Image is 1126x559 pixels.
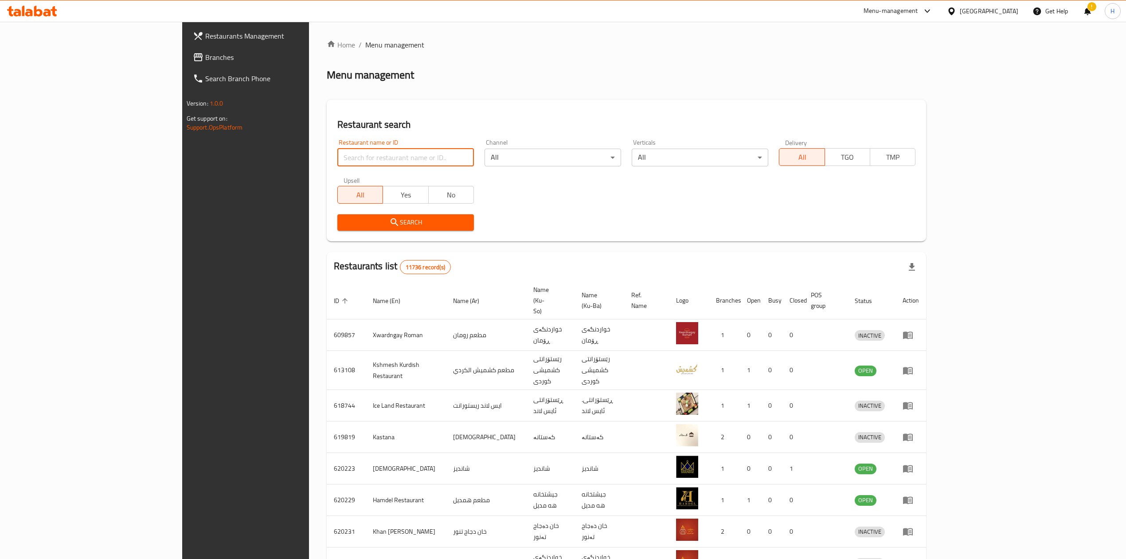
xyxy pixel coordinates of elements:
td: 0 [761,453,782,484]
td: 0 [761,421,782,453]
span: Restaurants Management [205,31,363,41]
div: OPEN [855,366,876,376]
div: Export file [901,256,923,278]
td: شانديز [446,453,526,484]
td: 1 [740,351,761,390]
span: OPEN [855,366,876,376]
div: All [485,149,621,166]
a: Branches [186,47,370,68]
td: 2 [709,421,740,453]
th: Branches [709,282,740,319]
span: Name (Ku-So) [533,284,564,316]
button: All [337,186,383,204]
td: 0 [761,351,782,390]
span: Ref. Name [631,290,658,311]
span: INACTIVE [855,331,885,341]
div: OPEN [855,464,876,474]
span: ID [334,295,351,306]
img: Shandiz [676,456,698,478]
button: Yes [383,186,428,204]
td: خواردنگەی ڕۆمان [575,319,624,351]
div: Menu [903,526,919,537]
h2: Menu management [327,68,414,82]
label: Delivery [785,139,807,146]
span: H [1110,6,1114,16]
div: Total records count [400,260,451,274]
img: Khan Dejaj Tanoor [676,519,698,541]
span: Name (Ku-Ba) [582,290,614,311]
span: Name (En) [373,295,412,306]
td: 1 [709,351,740,390]
h2: Restaurant search [337,118,915,131]
div: Menu [903,365,919,376]
span: INACTIVE [855,527,885,537]
td: 0 [740,421,761,453]
span: Search Branch Phone [205,73,363,84]
div: Menu [903,463,919,474]
td: Hamdel Restaurant [366,484,446,516]
td: 1 [740,484,761,516]
a: Search Branch Phone [186,68,370,89]
label: Upsell [344,177,360,183]
td: 0 [761,516,782,547]
td: 0 [740,516,761,547]
a: Restaurants Management [186,25,370,47]
td: Khan [PERSON_NAME] [366,516,446,547]
td: رێستۆرانتی کشمیشى كوردى [575,351,624,390]
td: ايس لاند ريستورانت [446,390,526,421]
td: جيشتخانه هه مديل [575,484,624,516]
td: 0 [782,390,804,421]
div: Menu [903,432,919,442]
span: Search [344,217,467,228]
img: Kastana [676,424,698,446]
td: خان دەجاج تەنور [526,516,575,547]
button: TGO [825,148,870,166]
div: Menu-management [864,6,918,16]
div: INACTIVE [855,527,885,537]
td: 0 [761,484,782,516]
span: Yes [387,189,425,201]
td: 1 [709,484,740,516]
a: Support.OpsPlatform [187,122,243,133]
span: INACTIVE [855,432,885,442]
img: Kshmesh Kurdish Restaurant [676,358,698,380]
img: Ice Land Restaurant [676,393,698,415]
th: Logo [669,282,709,319]
div: Menu [903,400,919,411]
td: 2 [709,516,740,547]
th: Closed [782,282,804,319]
td: خواردنگەی ڕۆمان [526,319,575,351]
td: کەستانە [526,421,575,453]
span: OPEN [855,495,876,505]
td: Kshmesh Kurdish Restaurant [366,351,446,390]
div: Menu [903,330,919,340]
span: Branches [205,52,363,63]
th: Open [740,282,761,319]
td: 0 [782,351,804,390]
button: All [779,148,825,166]
td: Ice Land Restaurant [366,390,446,421]
span: Name (Ar) [453,295,491,306]
td: .ڕێستۆرانتی ئایس لاند [575,390,624,421]
td: [DEMOGRAPHIC_DATA] [366,453,446,484]
button: TMP [870,148,915,166]
img: Xwardngay Roman [676,322,698,344]
button: No [428,186,474,204]
span: 1.0.0 [210,98,223,109]
td: رێستۆرانتی کشمیشى كوردى [526,351,575,390]
span: INACTIVE [855,401,885,411]
th: Action [895,282,926,319]
td: مطعم همديل [446,484,526,516]
span: Get support on: [187,113,227,124]
input: Search for restaurant name or ID.. [337,149,474,166]
td: 0 [782,319,804,351]
div: [GEOGRAPHIC_DATA] [960,6,1018,16]
td: خان دجاج تنور [446,516,526,547]
span: Status [855,295,884,306]
td: 0 [761,390,782,421]
td: کەستانە [575,421,624,453]
td: 0 [740,453,761,484]
span: All [341,189,379,201]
